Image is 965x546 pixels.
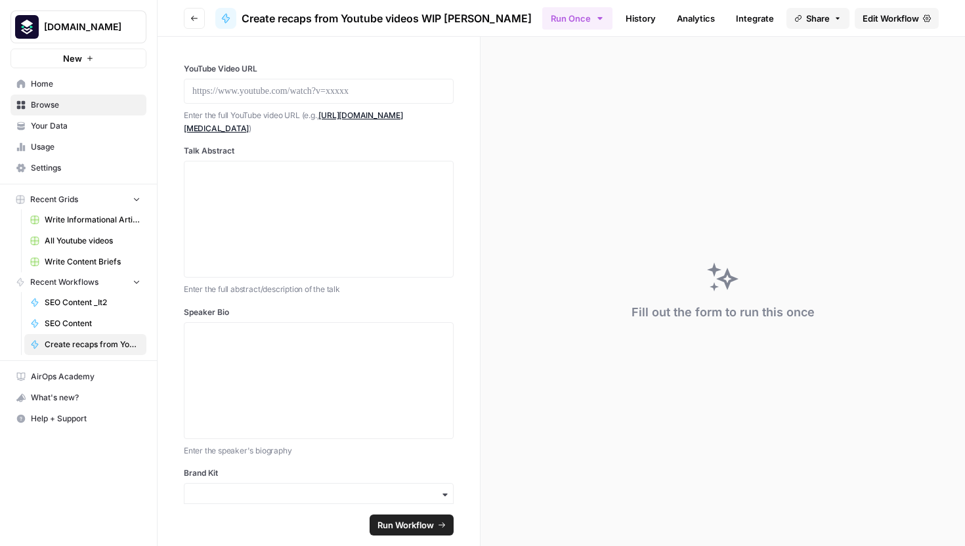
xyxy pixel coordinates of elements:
[786,8,849,29] button: Share
[11,94,146,115] a: Browse
[31,141,140,153] span: Usage
[11,366,146,387] a: AirOps Academy
[24,230,146,251] a: All Youtube videos
[728,8,782,29] a: Integrate
[31,371,140,383] span: AirOps Academy
[184,283,454,296] p: Enter the full abstract/description of the talk
[806,12,830,25] span: Share
[11,387,146,408] button: What's new?
[184,109,454,135] p: Enter the full YouTube video URL (e.g., )
[45,256,140,268] span: Write Content Briefs
[31,78,140,90] span: Home
[855,8,939,29] a: Edit Workflow
[24,313,146,334] a: SEO Content
[632,303,815,322] div: Fill out the form to run this once
[215,8,532,29] a: Create recaps from Youtube videos WIP [PERSON_NAME]
[11,136,146,157] a: Usage
[11,157,146,178] a: Settings
[31,413,140,425] span: Help + Support
[370,514,454,535] button: Run Workflow
[184,467,454,479] label: Brand Kit
[11,10,146,43] button: Workspace: Platformengineering.org
[30,194,78,205] span: Recent Grids
[45,297,140,308] span: SEO Content _It2
[31,120,140,132] span: Your Data
[618,8,664,29] a: History
[31,162,140,174] span: Settings
[542,7,612,30] button: Run Once
[45,318,140,329] span: SEO Content
[31,99,140,111] span: Browse
[63,52,82,65] span: New
[24,292,146,313] a: SEO Content _It2
[669,8,723,29] a: Analytics
[11,408,146,429] button: Help + Support
[24,251,146,272] a: Write Content Briefs
[184,444,454,457] p: Enter the speaker's biography
[863,12,919,25] span: Edit Workflow
[242,10,532,26] span: Create recaps from Youtube videos WIP [PERSON_NAME]
[45,235,140,247] span: All Youtube videos
[15,15,39,39] img: Platformengineering.org Logo
[377,518,434,532] span: Run Workflow
[11,388,146,408] div: What's new?
[45,339,140,350] span: Create recaps from Youtube videos WIP [PERSON_NAME]
[184,306,454,318] label: Speaker Bio
[44,20,123,33] span: [DOMAIN_NAME]
[45,214,140,226] span: Write Informational Article
[11,272,146,292] button: Recent Workflows
[184,110,403,133] a: [URL][DOMAIN_NAME][MEDICAL_DATA]
[184,63,454,75] label: YouTube Video URL
[24,209,146,230] a: Write Informational Article
[24,334,146,355] a: Create recaps from Youtube videos WIP [PERSON_NAME]
[11,190,146,209] button: Recent Grids
[30,276,98,288] span: Recent Workflows
[11,73,146,94] a: Home
[184,145,454,157] label: Talk Abstract
[11,49,146,68] button: New
[11,115,146,136] a: Your Data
